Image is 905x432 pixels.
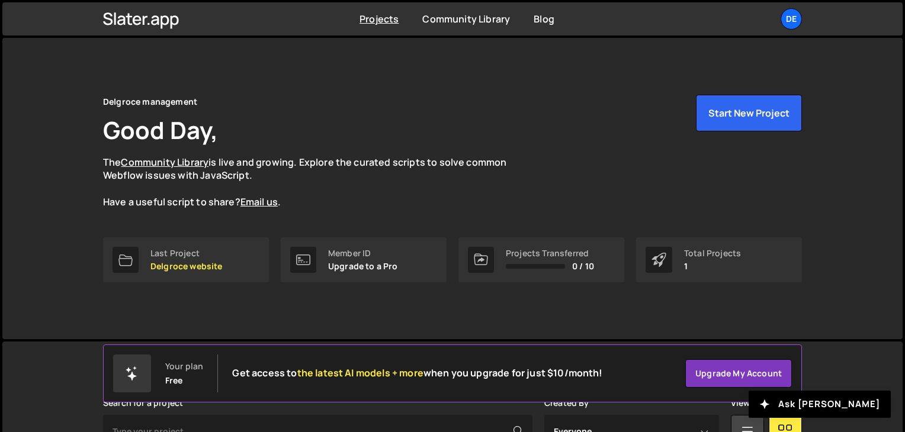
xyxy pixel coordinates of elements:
[572,262,594,271] span: 0 / 10
[534,12,554,25] a: Blog
[684,262,741,271] p: 1
[328,249,398,258] div: Member ID
[103,237,269,282] a: Last Project Delgroce website
[103,114,218,146] h1: Good Day,
[232,367,602,379] h2: Get access to when you upgrade for just $10/month!
[328,262,398,271] p: Upgrade to a Pro
[103,398,183,408] label: Search for a project
[165,362,203,371] div: Your plan
[150,262,223,271] p: Delgroce website
[240,195,278,208] a: Email us
[121,156,208,169] a: Community Library
[103,156,529,209] p: The is live and growing. Explore the curated scripts to solve common Webflow issues with JavaScri...
[696,95,802,131] button: Start New Project
[297,366,423,379] span: the latest AI models + more
[731,398,775,408] label: View Mode
[749,391,891,418] button: Ask [PERSON_NAME]
[506,249,594,258] div: Projects Transferred
[544,398,589,408] label: Created By
[781,8,802,30] a: De
[422,12,510,25] a: Community Library
[150,249,223,258] div: Last Project
[103,95,197,109] div: Delgroce management
[684,249,741,258] div: Total Projects
[360,12,399,25] a: Projects
[165,376,183,385] div: Free
[685,359,792,388] a: Upgrade my account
